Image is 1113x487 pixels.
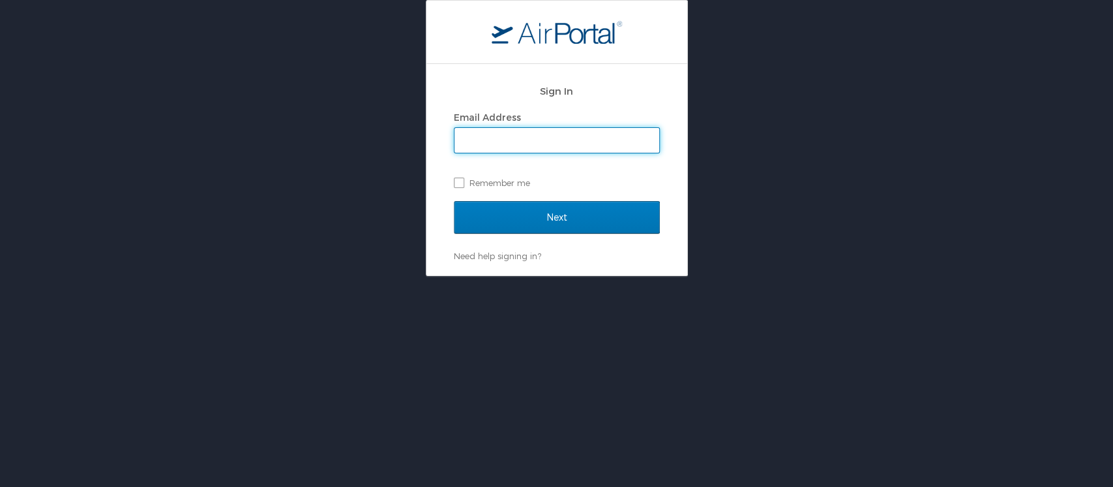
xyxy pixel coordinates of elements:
a: Need help signing in? [454,251,541,261]
input: Next [454,201,660,234]
label: Email Address [454,112,521,123]
h2: Sign In [454,84,660,99]
img: logo [492,20,622,44]
label: Remember me [454,173,660,193]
